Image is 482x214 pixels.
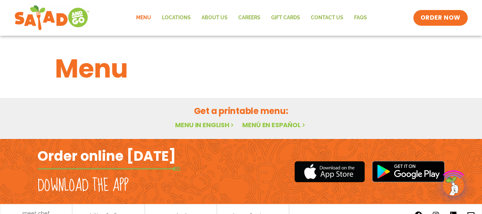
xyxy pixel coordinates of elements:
nav: Menu [131,10,372,26]
h2: Order online [DATE] [38,147,176,165]
a: Locations [156,10,196,26]
h2: Get a printable menu: [55,105,427,117]
span: ORDER NOW [421,14,461,22]
a: Menú en español [242,120,307,129]
a: Menu [131,10,156,26]
a: GIFT CARDS [266,10,305,26]
a: Contact Us [305,10,349,26]
a: FAQs [349,10,372,26]
img: google_play [372,161,445,182]
a: Careers [233,10,266,26]
a: ORDER NOW [413,10,468,26]
img: fork [38,167,180,171]
h1: Menu [55,49,427,88]
a: About Us [196,10,233,26]
img: new-SAG-logo-768×292 [14,4,90,32]
img: appstore [294,160,365,183]
h2: Download the app [38,176,129,196]
a: Menu in English [175,120,235,129]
